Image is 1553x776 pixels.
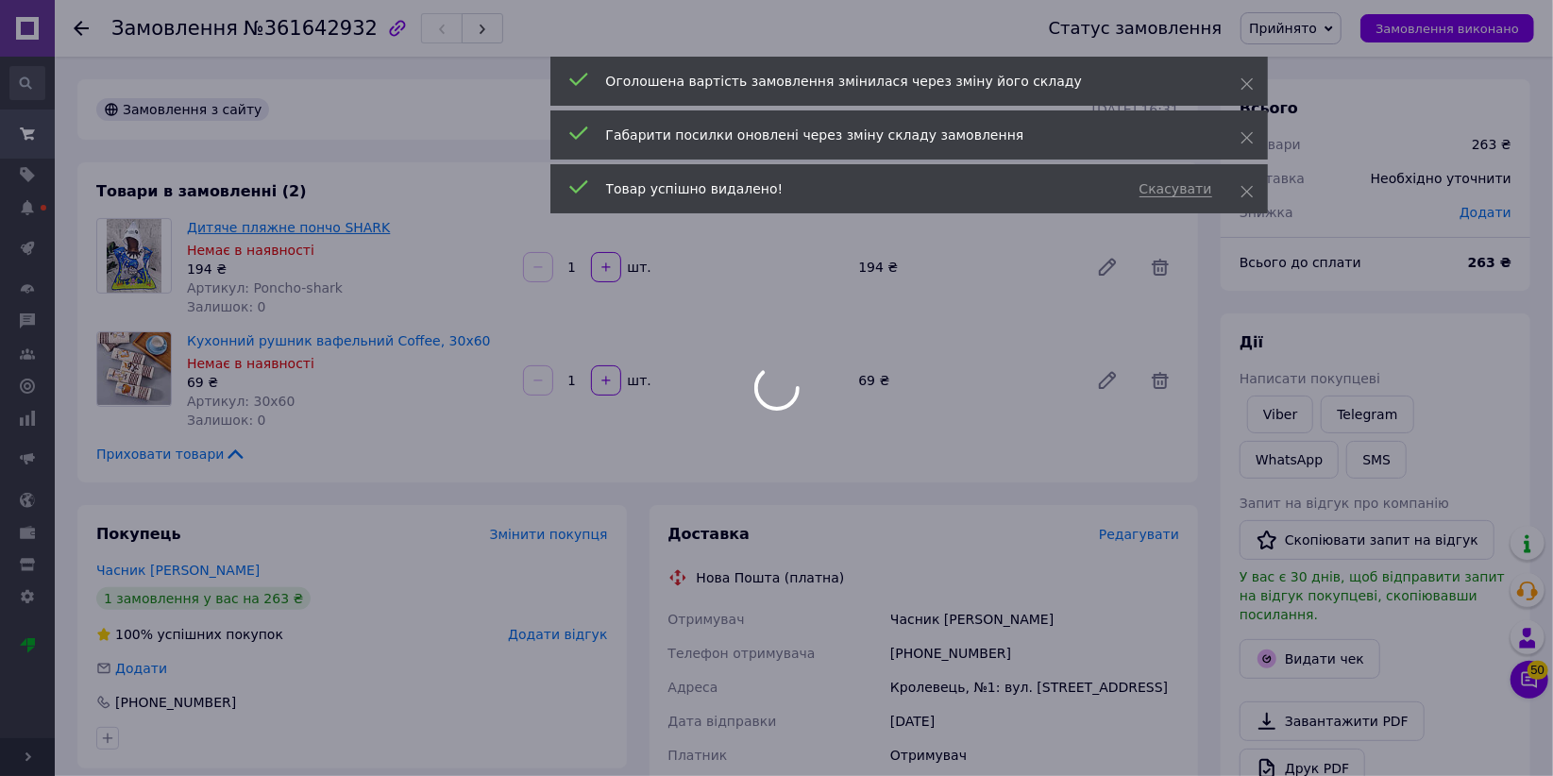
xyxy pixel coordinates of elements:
div: 69 ₴ [851,367,1081,394]
div: [PHONE_NUMBER] [886,636,1183,670]
img: Кухонний рушник вафельний Coffee, 30х60 [97,332,171,405]
div: шт. [623,258,653,277]
a: Редагувати [1089,362,1126,399]
div: Статус замовлення [1049,19,1223,38]
div: 1 замовлення у вас на 263 ₴ [96,587,311,610]
div: Габарити посилки оновлені через зміну складу замовлення [606,126,1193,144]
span: Додати [115,661,167,676]
span: Покупець [96,525,181,543]
span: Видалити [1141,248,1179,286]
div: Повернутися назад [74,19,89,38]
button: Скопіювати запит на відгук [1240,520,1494,560]
span: Телефон отримувача [668,646,816,661]
button: Чат з покупцем50 [1511,661,1548,699]
div: Оголошена вартість замовлення змінилася через зміну його складу [606,72,1193,91]
button: Видати чек [1240,639,1380,679]
a: Редагувати [1089,248,1126,286]
a: Кухонний рушник вафельний Coffee, 30х60 [187,333,491,348]
span: Запит на відгук про компанію [1240,496,1449,511]
div: Нова Пошта (платна) [692,568,850,587]
span: Прийнято [1249,21,1317,36]
span: №361642932 [244,17,378,40]
span: Доставка [1240,171,1305,186]
div: [PHONE_NUMBER] [113,693,238,712]
span: 100% [115,627,153,642]
span: Замовлення [111,17,238,40]
a: Завантажити PDF [1240,701,1425,741]
span: Немає в наявності [187,243,314,258]
span: Адреса [668,680,718,695]
span: Всього до сплати [1240,255,1361,270]
span: Залишок: 0 [187,299,266,314]
span: Дії [1240,333,1263,351]
span: 2 товари [1240,137,1301,152]
div: 263 ₴ [1472,135,1511,154]
span: Знижка [1240,205,1293,220]
span: Платник [668,748,728,763]
span: 50 [1528,661,1548,680]
span: Доставка [668,525,751,543]
span: Додати відгук [508,627,607,642]
img: Дитяче пляжне пончо SHARK [107,219,162,293]
span: Дата відправки [668,714,777,729]
span: Редагувати [1099,527,1179,542]
div: 194 ₴ [187,260,508,278]
div: 69 ₴ [187,373,508,392]
div: Замовлення з сайту [96,98,269,121]
div: Часник [PERSON_NAME] [886,602,1183,636]
div: Необхідно уточнити [1359,158,1523,199]
div: Отримувач [886,738,1183,772]
div: шт. [623,371,653,390]
span: Залишок: 0 [187,413,266,428]
span: Отримувач [668,612,745,627]
span: Змінити покупця [490,527,608,542]
b: 263 ₴ [1468,255,1511,270]
span: Додати [1460,205,1511,220]
div: [DATE] [886,704,1183,738]
div: Кролевець, №1: вул. [STREET_ADDRESS] [886,670,1183,704]
span: Видалити [1141,362,1179,399]
div: успішних покупок [96,625,283,644]
span: Замовлення виконано [1376,22,1519,36]
span: Скасувати [1139,181,1212,197]
span: Товари в замовленні (2) [96,182,307,200]
a: WhatsApp [1240,441,1339,479]
span: Написати покупцеві [1240,371,1380,386]
span: У вас є 30 днів, щоб відправити запит на відгук покупцеві, скопіювавши посилання. [1240,569,1505,622]
a: Дитяче пляжне пончо SHARK [187,220,390,235]
span: Всього [1240,99,1298,117]
button: SMS [1346,441,1407,479]
span: Приховати товари [96,445,246,464]
span: Артикул: Poncho-shark [187,280,343,295]
a: Telegram [1321,396,1413,433]
a: Часник [PERSON_NAME] [96,563,260,578]
span: Немає в наявності [187,356,314,371]
a: Viber [1247,396,1313,433]
div: 194 ₴ [851,254,1081,280]
button: Замовлення виконано [1360,14,1534,42]
div: Товар успішно видалено! [606,179,1117,198]
span: Артикул: 30х60 [187,394,295,409]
